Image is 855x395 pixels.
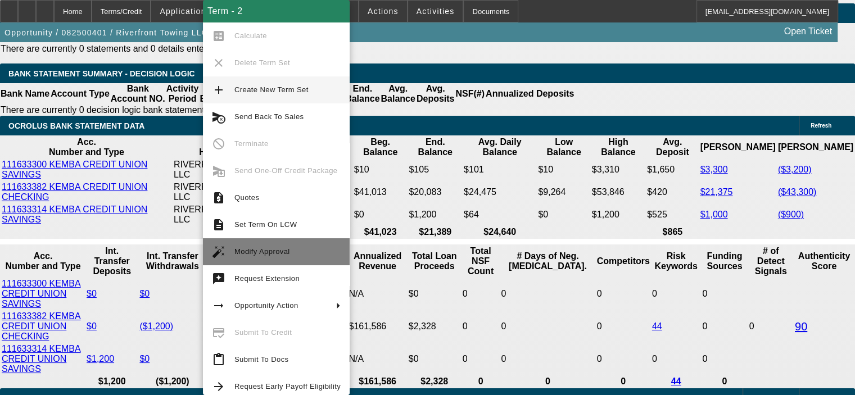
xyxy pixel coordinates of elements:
[591,181,645,203] td: $53,846
[234,247,290,256] span: Modify Approval
[462,376,500,387] th: 0
[463,181,536,203] td: $24,475
[408,1,463,22] button: Activities
[87,289,97,298] a: $0
[173,181,281,203] td: RIVERFRONT TOWING LLC
[646,226,698,238] th: $865
[408,278,461,310] td: $0
[700,210,727,219] a: $1,000
[354,137,408,158] th: Beg. Balance
[2,205,147,224] a: 111633314 KEMBA CREDIT UNION SAVINGS
[408,376,461,387] th: $2,328
[349,321,406,332] div: $161,586
[702,278,747,310] td: 0
[500,376,595,387] th: 0
[417,7,455,16] span: Activities
[500,311,595,342] td: 0
[234,85,309,94] span: Create New Term Set
[139,354,150,364] a: $0
[348,278,406,310] td: N/A
[354,159,408,180] td: $10
[2,160,147,179] a: 111633300 KEMBA CREDIT UNION SAVINGS
[166,83,200,105] th: Activity Period
[537,159,590,180] td: $10
[139,289,150,298] a: $0
[596,376,650,387] th: 0
[359,1,407,22] button: Actions
[700,187,732,197] a: $21,375
[596,311,650,342] td: 0
[794,246,854,277] th: Authenticity Score
[780,22,836,41] a: Open Ticket
[173,137,281,158] th: Acc. Holder Name
[368,7,399,16] span: Actions
[748,246,793,277] th: # of Detect Signals
[671,376,681,386] a: 44
[777,137,854,158] th: [PERSON_NAME]
[463,137,536,158] th: Avg. Daily Balance
[463,159,536,180] td: $101
[702,246,747,277] th: Funding Sources
[110,83,166,105] th: Bank Account NO.
[646,137,698,158] th: Avg. Deposit
[8,121,144,130] span: OCROLUS BANK STATEMENT DATA
[652,278,701,310] td: 0
[348,376,406,387] th: $161,586
[212,380,225,393] mat-icon: arrow_forward
[591,159,645,180] td: $3,310
[212,191,225,205] mat-icon: request_quote
[408,226,462,238] th: $21,389
[354,226,408,238] th: $41,023
[354,181,408,203] td: $41,013
[86,376,138,387] th: $1,200
[485,83,574,105] th: Annualized Deposits
[212,110,225,124] mat-icon: cancel_schedule_send
[699,137,776,158] th: [PERSON_NAME]
[702,376,747,387] th: 0
[139,321,173,331] a: ($1,200)
[702,311,747,342] td: 0
[455,83,485,105] th: NSF(#)
[8,69,195,78] span: Bank Statement Summary - Decision Logic
[408,159,462,180] td: $105
[463,204,536,225] td: $64
[416,83,455,105] th: Avg. Deposits
[139,376,206,387] th: ($1,200)
[778,210,804,219] a: ($900)
[2,182,147,202] a: 111633382 KEMBA CREDIT UNION CHECKING
[173,159,281,180] td: RIVERFRONT TOWING LLC
[212,353,225,366] mat-icon: content_paste
[596,343,650,375] td: 0
[596,278,650,310] td: 0
[2,279,81,308] a: 111633300 KEMBA CREDIT UNION SAVINGS
[646,159,698,180] td: $1,650
[408,343,461,375] td: $0
[778,187,817,197] a: ($43,300)
[139,246,206,277] th: Int. Transfer Withdrawals
[160,7,206,16] span: Application
[795,320,807,333] a: 90
[462,246,500,277] th: Sum of the Total NSF Count and Total Overdraft Fee Count from Ocrolus
[234,274,300,283] span: Request Extension
[234,382,341,391] span: Request Early Payoff Eligibility
[462,311,500,342] td: 0
[348,343,406,375] td: N/A
[86,246,138,277] th: Int. Transfer Deposits
[173,204,281,225] td: RIVERFRONT TOWING LLC
[4,28,291,37] span: Opportunity / 082500401 / Riverfront Towing LLC / [PERSON_NAME]
[234,193,259,202] span: Quotes
[1,246,85,277] th: Acc. Number and Type
[591,204,645,225] td: $1,200
[212,245,225,258] mat-icon: auto_fix_high
[537,137,590,158] th: Low Balance
[87,321,97,331] a: $0
[500,278,595,310] td: 0
[462,343,500,375] td: 0
[212,299,225,312] mat-icon: arrow_right_alt
[408,246,461,277] th: Total Loan Proceeds
[778,165,812,174] a: ($3,200)
[500,343,595,375] td: 0
[652,343,701,375] td: 0
[652,246,701,277] th: Risk Keywords
[596,246,650,277] th: Competitors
